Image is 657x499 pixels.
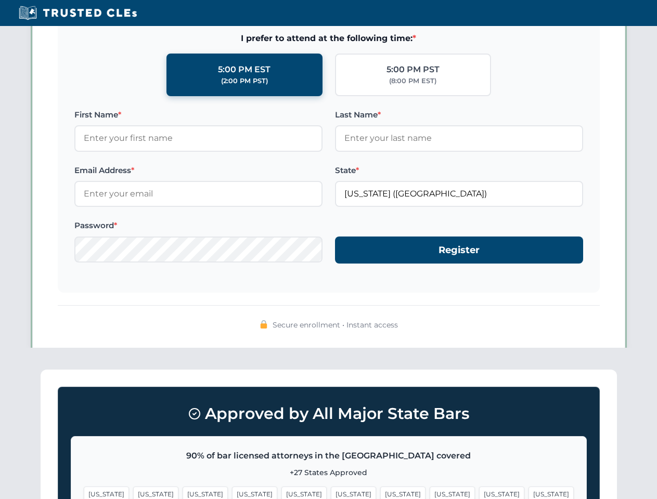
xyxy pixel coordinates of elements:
[218,63,270,76] div: 5:00 PM EST
[71,400,587,428] h3: Approved by All Major State Bars
[74,109,323,121] label: First Name
[221,76,268,86] div: (2:00 PM PST)
[74,164,323,177] label: Email Address
[74,125,323,151] input: Enter your first name
[273,319,398,331] span: Secure enrollment • Instant access
[84,467,574,478] p: +27 States Approved
[74,219,323,232] label: Password
[84,449,574,463] p: 90% of bar licensed attorneys in the [GEOGRAPHIC_DATA] covered
[74,32,583,45] span: I prefer to attend at the following time:
[74,181,323,207] input: Enter your email
[335,164,583,177] label: State
[335,237,583,264] button: Register
[387,63,440,76] div: 5:00 PM PST
[16,5,140,21] img: Trusted CLEs
[335,181,583,207] input: Arizona (AZ)
[335,125,583,151] input: Enter your last name
[389,76,436,86] div: (8:00 PM EST)
[260,320,268,329] img: 🔒
[335,109,583,121] label: Last Name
